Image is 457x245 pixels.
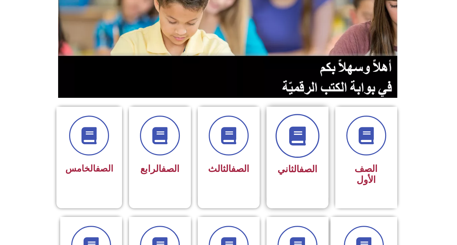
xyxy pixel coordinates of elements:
[208,163,249,174] span: الثالث
[96,163,113,174] a: الصف
[65,163,113,174] span: الخامس
[278,164,317,175] span: الثاني
[140,163,179,174] span: الرابع
[355,163,378,185] span: الصف الأول
[231,163,249,174] a: الصف
[299,164,317,175] a: الصف
[161,163,179,174] a: الصف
